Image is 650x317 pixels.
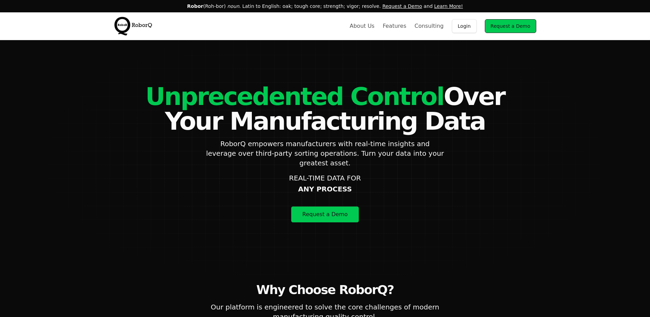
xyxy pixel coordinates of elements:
em: noun [227,3,239,9]
a: Consulting [415,22,444,30]
img: RoborQ Inc. Logo [114,16,155,36]
span: REAL-TIME DATA FOR [289,173,361,183]
span: Robor [187,3,203,9]
p: (Roh-bor) . Latin to English: oak; tough core; strength; vigor; resolve. and [8,3,642,10]
a: About Us [349,22,374,30]
a: Request a Demo [485,19,536,33]
a: Request a Demo [382,3,422,9]
span: Unprecedented Control [145,82,444,111]
h1: Over Your Manufacturing Data [114,84,536,133]
a: Learn More! [434,3,463,9]
a: Login [452,19,477,33]
p: RoborQ empowers manufacturers with real-time insights and leverage over third-party sorting opera... [205,139,445,168]
span: ANY PROCESS [298,185,352,193]
a: Features [383,22,406,30]
h2: Why Choose RoborQ? [194,283,457,297]
a: Request a Demo [291,206,359,223]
